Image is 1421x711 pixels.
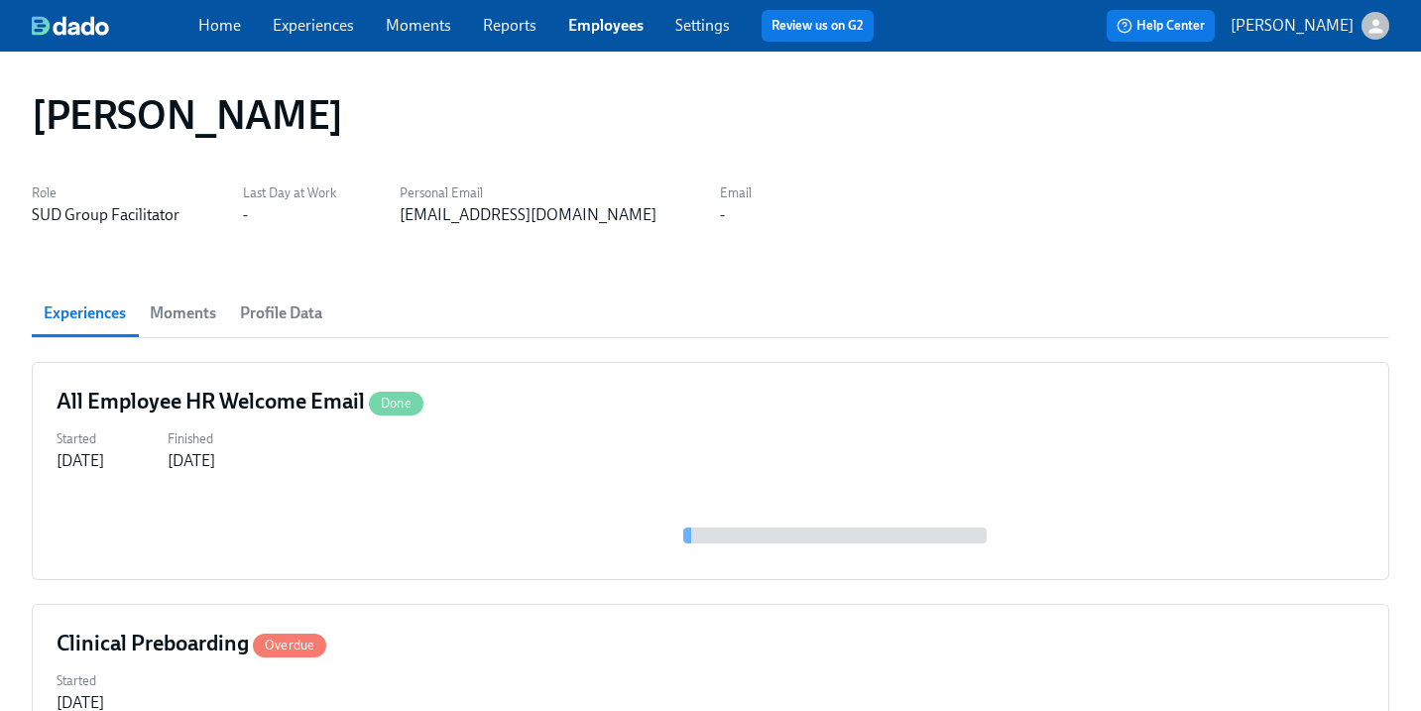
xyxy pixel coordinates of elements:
[253,638,326,652] span: Overdue
[240,299,322,327] span: Profile Data
[483,16,536,35] a: Reports
[762,10,874,42] button: Review us on G2
[32,182,179,204] label: Role
[1117,16,1205,36] span: Help Center
[168,428,215,450] label: Finished
[400,182,656,204] label: Personal Email
[273,16,354,35] a: Experiences
[32,16,109,36] img: dado
[32,91,343,139] h1: [PERSON_NAME]
[400,204,656,226] div: [EMAIL_ADDRESS][DOMAIN_NAME]
[32,16,198,36] a: dado
[720,204,725,226] div: -
[57,450,104,472] div: [DATE]
[675,16,730,35] a: Settings
[720,182,752,204] label: Email
[198,16,241,35] a: Home
[150,299,216,327] span: Moments
[32,204,179,226] div: SUD Group Facilitator
[243,182,336,204] label: Last Day at Work
[386,16,451,35] a: Moments
[44,299,126,327] span: Experiences
[57,629,326,658] h4: Clinical Preboarding
[57,428,104,450] label: Started
[1231,15,1354,37] p: [PERSON_NAME]
[243,204,248,226] div: -
[568,16,644,35] a: Employees
[57,387,423,416] h4: All Employee HR Welcome Email
[168,450,215,472] div: [DATE]
[1107,10,1215,42] button: Help Center
[369,396,423,411] span: Done
[1231,12,1389,40] button: [PERSON_NAME]
[57,670,104,692] label: Started
[771,16,864,36] a: Review us on G2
